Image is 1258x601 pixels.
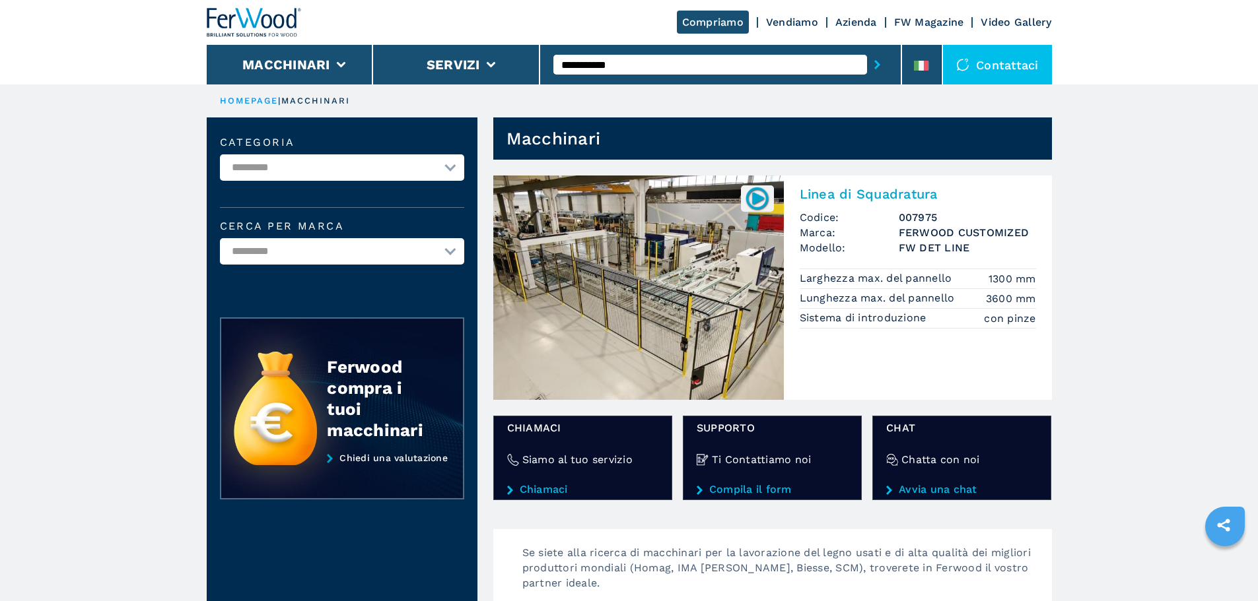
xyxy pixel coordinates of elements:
[278,96,281,106] span: |
[507,128,601,149] h1: Macchinari
[981,16,1051,28] a: Video Gallery
[886,484,1037,495] a: Avvia una chat
[493,175,1052,400] a: Linea di Squadratura FERWOOD CUSTOMIZED FW DET LINE007975Linea di SquadraturaCodice:007975Marca:F...
[835,16,877,28] a: Azienda
[800,240,899,255] span: Modello:
[220,137,464,148] label: Categoria
[766,16,818,28] a: Vendiamo
[899,240,1036,255] h3: FW DET LINE
[697,484,848,495] a: Compila il form
[712,452,812,467] h4: Ti Contattiamo noi
[220,96,279,106] a: HOMEPAGE
[943,45,1052,84] div: Contattaci
[867,49,888,80] button: submit-button
[507,454,519,466] img: Siamo al tuo servizio
[697,420,848,435] span: Supporto
[886,420,1037,435] span: chat
[220,221,464,232] label: Cerca per marca
[281,95,351,107] p: macchinari
[697,454,709,466] img: Ti Contattiamo noi
[989,271,1036,286] em: 1300 mm
[800,225,899,240] span: Marca:
[242,57,330,73] button: Macchinari
[327,356,437,441] div: Ferwood compra i tuoi macchinari
[507,420,658,435] span: Chiamaci
[899,210,1036,225] h3: 007975
[894,16,964,28] a: FW Magazine
[507,484,658,495] a: Chiamaci
[207,8,302,37] img: Ferwood
[956,58,969,71] img: Contattaci
[800,186,1036,202] h2: Linea di Squadratura
[984,311,1035,326] em: con pinze
[800,311,930,325] p: Sistema di introduzione
[220,453,464,500] a: Chiedi una valutazione
[901,452,980,467] h4: Chatta con noi
[986,291,1036,306] em: 3600 mm
[800,291,958,305] p: Lunghezza max. del pannello
[1207,509,1240,542] a: sharethis
[899,225,1036,240] h3: FERWOOD CUSTOMIZED
[522,452,633,467] h4: Siamo al tuo servizio
[886,454,898,466] img: Chatta con noi
[800,210,899,225] span: Codice:
[744,185,770,211] img: 007975
[427,57,480,73] button: Servizi
[1202,542,1248,591] iframe: Chat
[493,175,784,400] img: Linea di Squadratura FERWOOD CUSTOMIZED FW DET LINE
[800,271,956,286] p: Larghezza max. del pannello
[677,11,749,34] a: Compriamo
